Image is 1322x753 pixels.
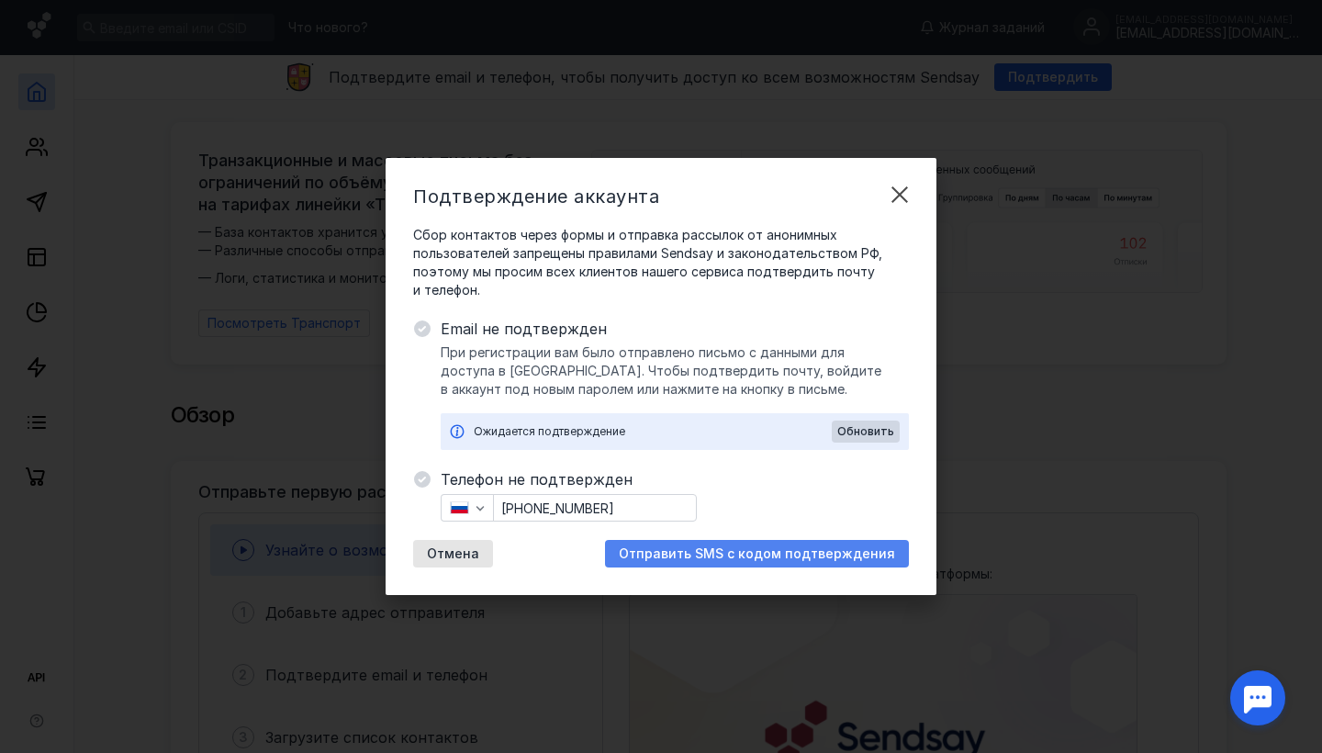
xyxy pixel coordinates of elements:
span: Отмена [427,546,479,562]
button: Отправить SMS с кодом подтверждения [605,540,909,568]
span: При регистрации вам было отправлено письмо с данными для доступа в [GEOGRAPHIC_DATA]. Чтобы подтв... [441,343,909,399]
span: Обновить [837,425,894,438]
span: Сбор контактов через формы и отправка рассылок от анонимных пользователей запрещены правилами Sen... [413,226,909,299]
button: Обновить [832,421,900,443]
span: Email не подтвержден [441,318,909,340]
button: Отмена [413,540,493,568]
div: Ожидается подтверждение [474,422,832,441]
span: Подтверждение аккаунта [413,185,659,208]
span: Отправить SMS с кодом подтверждения [619,546,895,562]
span: Телефон не подтвержден [441,468,909,490]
